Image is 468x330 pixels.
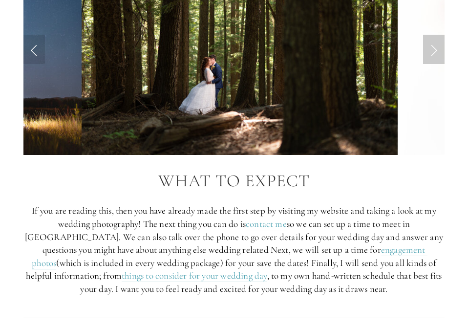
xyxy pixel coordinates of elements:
[23,172,445,191] h2: What to Expect
[23,204,445,295] p: If you are reading this, then you have already made the first step by visiting my website and tak...
[246,218,287,230] a: contact me
[23,35,45,64] a: Previous Slide
[122,270,267,282] a: things to consider for your wedding day
[423,35,445,64] a: Next Slide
